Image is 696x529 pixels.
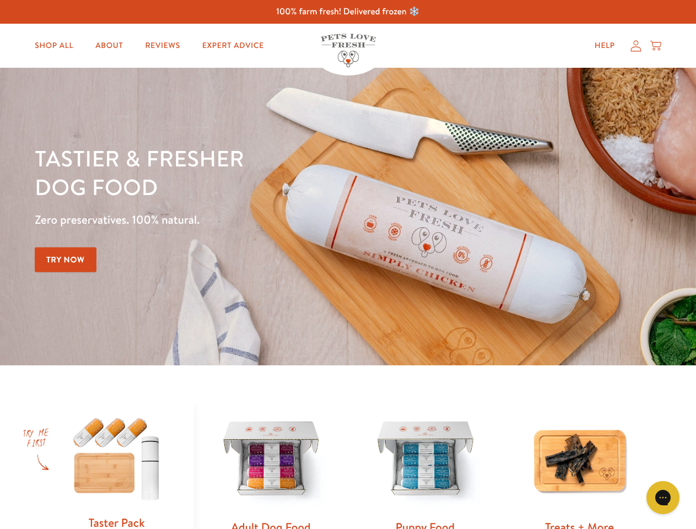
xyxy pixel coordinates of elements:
[321,34,376,67] img: Pets Love Fresh
[35,144,452,201] h1: Tastier & fresher dog food
[193,35,273,57] a: Expert Advice
[35,210,452,230] p: Zero preservatives. 100% natural.
[586,35,624,57] a: Help
[35,247,96,272] a: Try Now
[26,35,82,57] a: Shop All
[641,477,685,518] iframe: Gorgias live chat messenger
[136,35,188,57] a: Reviews
[87,35,132,57] a: About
